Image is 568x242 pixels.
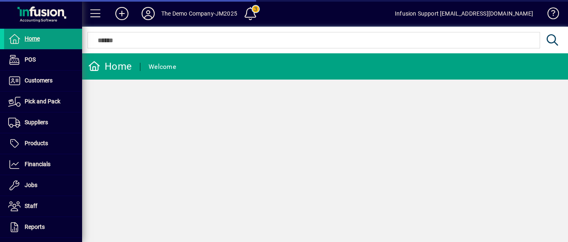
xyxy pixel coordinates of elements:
[135,6,161,21] button: Profile
[88,60,132,73] div: Home
[25,56,36,63] span: POS
[25,203,37,209] span: Staff
[25,140,48,146] span: Products
[395,7,533,20] div: Infusion Support [EMAIL_ADDRESS][DOMAIN_NAME]
[25,161,50,167] span: Financials
[4,154,82,175] a: Financials
[4,196,82,217] a: Staff
[25,119,48,126] span: Suppliers
[25,35,40,42] span: Home
[4,50,82,70] a: POS
[4,175,82,196] a: Jobs
[25,224,45,230] span: Reports
[149,60,176,73] div: Welcome
[4,112,82,133] a: Suppliers
[109,6,135,21] button: Add
[4,91,82,112] a: Pick and Pack
[25,77,53,84] span: Customers
[4,217,82,237] a: Reports
[25,98,60,105] span: Pick and Pack
[4,133,82,154] a: Products
[25,182,37,188] span: Jobs
[161,7,237,20] div: The Demo Company-JM2025
[541,2,558,28] a: Knowledge Base
[4,71,82,91] a: Customers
